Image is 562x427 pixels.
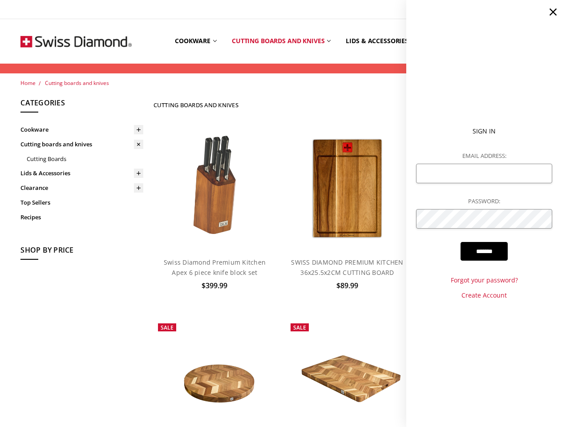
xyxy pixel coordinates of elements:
[154,101,239,109] h1: Cutting boards and knives
[167,21,224,61] a: Cookware
[291,258,403,276] a: SWISS DIAMOND PREMIUM KITCHEN 36x25.5x2CM CUTTING BOARD
[202,281,227,290] span: $399.99
[338,21,422,61] a: Lids & Accessories
[20,19,132,64] img: Free Shipping On Every Order
[161,324,174,331] span: Sale
[45,79,109,87] a: Cutting boards and knives
[20,122,143,137] a: Cookware
[154,127,276,250] a: Swiss Diamond Apex 6 piece knife block set
[20,181,143,195] a: Clearance
[224,21,339,61] a: Cutting boards and knives
[300,127,394,250] img: SWISS DIAMOND PREMIUM KITCHEN 36x25.5x2CM CUTTING BOARD
[416,197,552,206] label: Password:
[20,97,143,113] h5: Categories
[20,245,143,260] h5: Shop By Price
[416,290,552,300] a: Create Account
[20,195,143,210] a: Top Sellers
[293,324,306,331] span: Sale
[20,137,143,152] a: Cutting boards and knives
[179,127,251,250] img: Swiss Diamond Apex 6 piece knife block set
[20,166,143,181] a: Lids & Accessories
[286,127,409,250] a: SWISS DIAMOND PREMIUM KITCHEN 36x25.5x2CM CUTTING BOARD
[286,339,409,421] img: SWISS DIAMOND DLX HERRINGBONE ACACIA CUTTING BOARD 50x38x3cm
[336,281,358,290] span: $89.99
[20,79,36,87] a: Home
[416,151,552,161] label: Email Address:
[20,210,143,225] a: Recipes
[154,339,276,421] img: SWISS DIAMOND DLX ROUND HERRINGBONE ACACIA CUTTING BOARD 38x3cm
[416,275,552,285] a: Forgot your password?
[164,258,266,276] a: Swiss Diamond Premium Kitchen Apex 6 piece knife block set
[27,152,143,166] a: Cutting Boards
[416,126,552,136] p: Sign In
